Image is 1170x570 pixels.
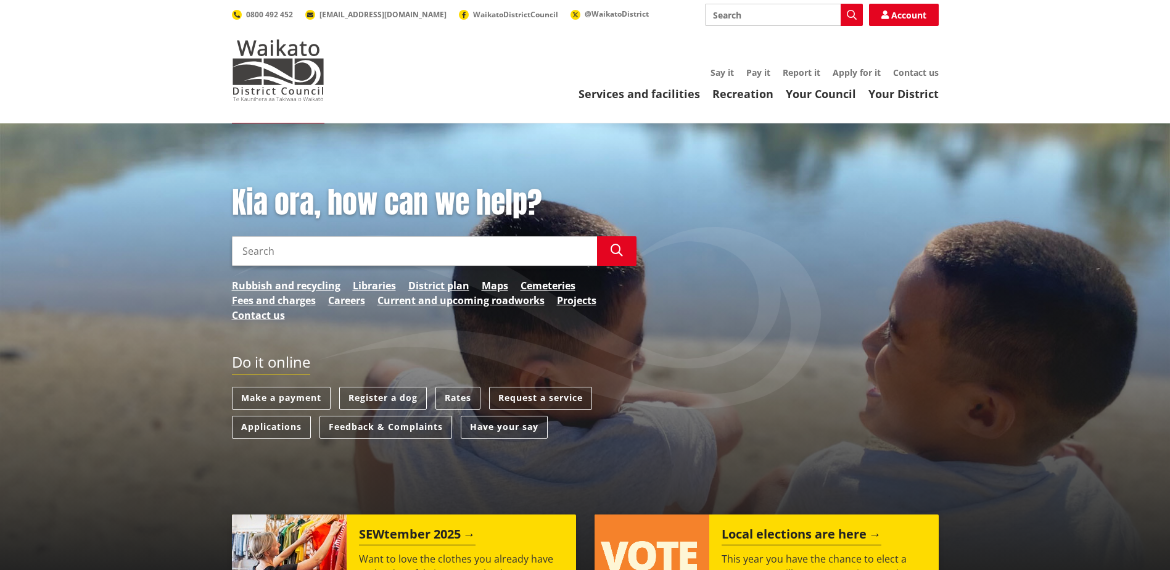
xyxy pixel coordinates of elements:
[746,67,770,78] a: Pay it
[232,387,331,410] a: Make a payment
[232,416,311,439] a: Applications
[579,86,700,101] a: Services and facilities
[435,387,480,410] a: Rates
[232,353,310,375] h2: Do it online
[232,9,293,20] a: 0800 492 452
[232,185,636,221] h1: Kia ora, how can we help?
[893,67,939,78] a: Contact us
[482,278,508,293] a: Maps
[868,86,939,101] a: Your District
[232,308,285,323] a: Contact us
[571,9,649,19] a: @WaikatoDistrict
[585,9,649,19] span: @WaikatoDistrict
[246,9,293,20] span: 0800 492 452
[408,278,469,293] a: District plan
[232,278,340,293] a: Rubbish and recycling
[232,236,597,266] input: Search input
[461,416,548,439] a: Have your say
[353,278,396,293] a: Libraries
[521,278,575,293] a: Cemeteries
[473,9,558,20] span: WaikatoDistrictCouncil
[722,527,881,545] h2: Local elections are here
[783,67,820,78] a: Report it
[459,9,558,20] a: WaikatoDistrictCouncil
[232,39,324,101] img: Waikato District Council - Te Kaunihera aa Takiwaa o Waikato
[833,67,881,78] a: Apply for it
[319,9,447,20] span: [EMAIL_ADDRESS][DOMAIN_NAME]
[232,293,316,308] a: Fees and charges
[328,293,365,308] a: Careers
[377,293,545,308] a: Current and upcoming roadworks
[786,86,856,101] a: Your Council
[711,67,734,78] a: Say it
[359,527,476,545] h2: SEWtember 2025
[489,387,592,410] a: Request a service
[339,387,427,410] a: Register a dog
[705,4,863,26] input: Search input
[305,9,447,20] a: [EMAIL_ADDRESS][DOMAIN_NAME]
[557,293,596,308] a: Projects
[712,86,773,101] a: Recreation
[319,416,452,439] a: Feedback & Complaints
[869,4,939,26] a: Account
